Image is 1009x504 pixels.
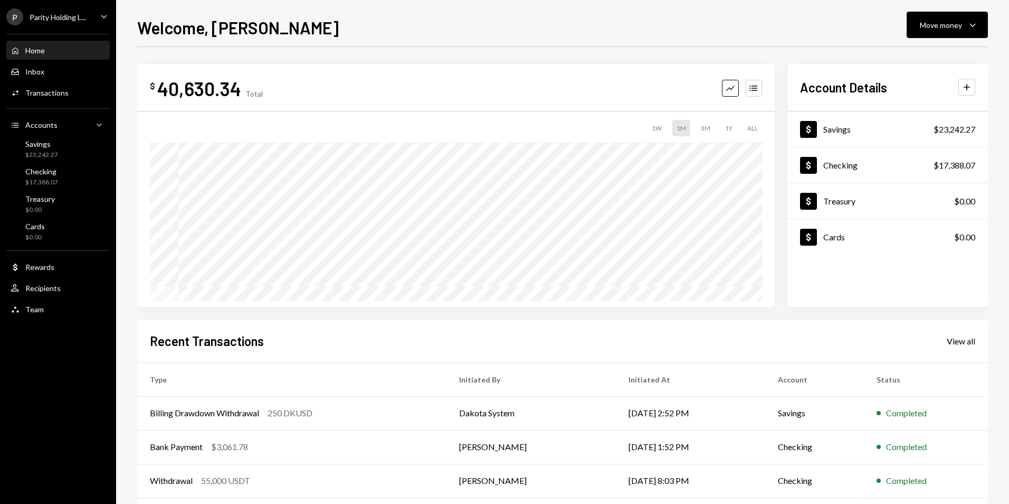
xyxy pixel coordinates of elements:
[6,115,110,134] a: Accounts
[823,196,855,206] div: Treasury
[157,77,241,100] div: 40,630.34
[6,136,110,162] a: Savings$23,242.27
[25,167,58,176] div: Checking
[721,120,737,136] div: 1Y
[25,284,61,293] div: Recipients
[823,124,851,134] div: Savings
[6,41,110,60] a: Home
[787,219,988,255] a: Cards$0.00
[954,195,975,208] div: $0.00
[616,430,765,464] td: [DATE] 1:52 PM
[934,159,975,172] div: $17,388.07
[787,183,988,219] a: Treasury$0.00
[25,46,45,55] div: Home
[25,67,44,76] div: Inbox
[201,474,250,487] div: 55,000 USDT
[947,336,975,347] div: View all
[6,62,110,81] a: Inbox
[25,305,44,314] div: Team
[864,362,988,396] th: Status
[446,464,616,498] td: [PERSON_NAME]
[6,164,110,189] a: Checking$17,388.07
[765,430,863,464] td: Checking
[150,441,203,453] div: Bank Payment
[25,88,69,97] div: Transactions
[6,257,110,276] a: Rewards
[150,474,193,487] div: Withdrawal
[30,13,86,22] div: Parity Holding L...
[137,17,339,38] h1: Welcome, [PERSON_NAME]
[25,222,45,231] div: Cards
[954,231,975,244] div: $0.00
[25,120,58,129] div: Accounts
[6,83,110,102] a: Transactions
[934,123,975,136] div: $23,242.27
[787,147,988,183] a: Checking$17,388.07
[446,396,616,430] td: Dakota System
[6,219,110,244] a: Cards$0.00
[25,263,54,272] div: Rewards
[6,8,23,25] div: P
[25,194,55,203] div: Treasury
[268,407,312,419] div: 250 DKUSD
[150,81,155,91] div: $
[672,120,690,136] div: 1M
[25,151,58,160] div: $23,242.27
[446,430,616,464] td: [PERSON_NAME]
[823,160,858,170] div: Checking
[616,396,765,430] td: [DATE] 2:52 PM
[886,474,927,487] div: Completed
[150,332,264,350] h2: Recent Transactions
[886,407,927,419] div: Completed
[137,362,446,396] th: Type
[697,120,715,136] div: 3M
[907,12,988,38] button: Move money
[25,206,55,214] div: $0.00
[823,232,845,242] div: Cards
[25,233,45,242] div: $0.00
[6,300,110,319] a: Team
[6,191,110,217] a: Treasury$0.00
[446,362,616,396] th: Initiated By
[800,79,887,96] h2: Account Details
[25,178,58,187] div: $17,388.07
[150,407,259,419] div: Billing Drawdown Withdrawal
[743,120,762,136] div: ALL
[616,362,765,396] th: Initiated At
[765,464,863,498] td: Checking
[211,441,248,453] div: $3,061.78
[245,89,263,98] div: Total
[25,139,58,148] div: Savings
[765,362,863,396] th: Account
[920,20,962,31] div: Move money
[616,464,765,498] td: [DATE] 8:03 PM
[787,111,988,147] a: Savings$23,242.27
[765,396,863,430] td: Savings
[648,120,666,136] div: 1W
[947,335,975,347] a: View all
[6,278,110,297] a: Recipients
[886,441,927,453] div: Completed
